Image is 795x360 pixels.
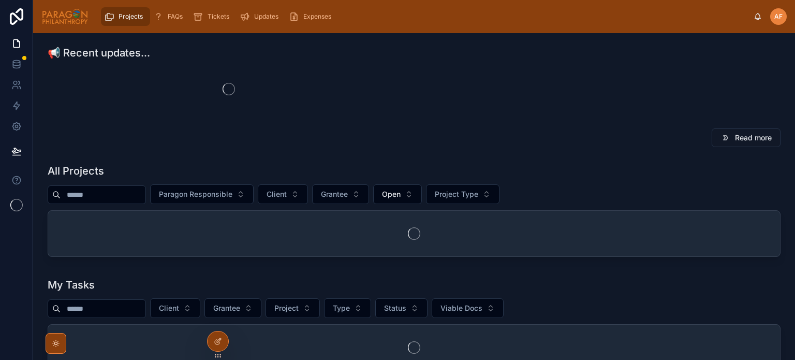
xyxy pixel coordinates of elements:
a: Projects [101,7,150,26]
span: Project Type [435,189,478,199]
img: App logo [41,8,89,25]
button: Select Button [150,184,254,204]
h1: All Projects [48,164,104,178]
span: Viable Docs [440,303,482,313]
span: Project [274,303,299,313]
button: Select Button [375,298,428,318]
a: Updates [237,7,286,26]
span: Projects [119,12,143,21]
h1: My Tasks [48,278,95,292]
a: Tickets [190,7,237,26]
button: Select Button [312,184,369,204]
span: Expenses [303,12,331,21]
span: Tickets [208,12,229,21]
a: Expenses [286,7,338,26]
button: Select Button [426,184,499,204]
button: Select Button [258,184,308,204]
span: Updates [254,12,278,21]
div: scrollable content [97,5,754,28]
span: Read more [735,133,772,143]
button: Select Button [150,298,200,318]
button: Select Button [266,298,320,318]
span: Paragon Responsible [159,189,232,199]
span: Status [384,303,406,313]
button: Select Button [432,298,504,318]
span: Grantee [321,189,348,199]
span: FAQs [168,12,183,21]
span: Type [333,303,350,313]
span: Client [267,189,287,199]
span: Grantee [213,303,240,313]
a: FAQs [150,7,190,26]
button: Select Button [373,184,422,204]
button: Read more [712,128,781,147]
button: Select Button [324,298,371,318]
span: Client [159,303,179,313]
h1: 📢 Recent updates... [48,46,150,60]
button: Select Button [204,298,261,318]
span: Open [382,189,401,199]
span: AF [774,12,783,21]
